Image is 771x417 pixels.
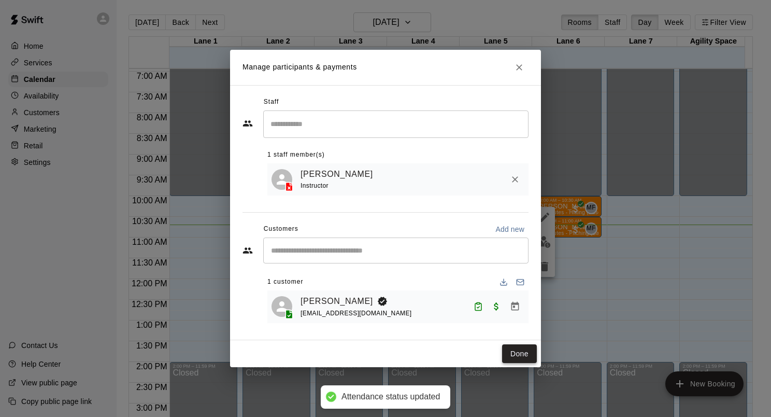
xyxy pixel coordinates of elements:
[502,344,537,364] button: Done
[263,238,529,263] div: Start typing to search customers...
[491,221,529,238] button: Add new
[495,224,524,234] p: Add new
[301,168,373,181] a: [PERSON_NAME]
[267,274,303,290] span: 1 customer
[487,302,506,311] span: Paid with Card
[301,295,373,308] a: [PERSON_NAME]
[264,94,279,110] span: Staff
[510,58,529,77] button: Close
[506,297,524,316] button: Manage bookings & payment
[264,221,298,238] span: Customers
[506,170,524,189] button: Remove
[512,274,529,290] button: Email participants
[272,169,292,190] div: Matt Field
[377,296,388,307] svg: Booking Owner
[242,62,357,73] p: Manage participants & payments
[301,310,412,317] span: [EMAIL_ADDRESS][DOMAIN_NAME]
[495,274,512,290] button: Download list
[267,147,325,163] span: 1 staff member(s)
[301,182,329,189] span: Instructor
[272,296,292,317] div: Lucas Pendilhe
[242,245,253,256] svg: Customers
[263,110,529,138] div: Search staff
[341,392,440,402] div: Attendance status updated
[469,298,487,315] button: Attended
[242,118,253,129] svg: Staff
